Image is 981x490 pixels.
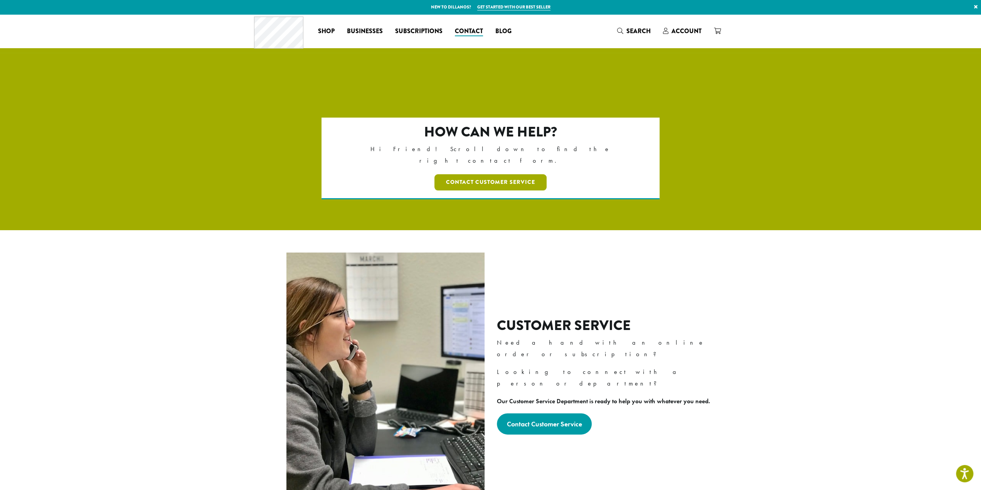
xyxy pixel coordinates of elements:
[312,25,341,37] a: Shop
[495,27,512,36] span: Blog
[671,27,702,35] span: Account
[626,27,651,35] span: Search
[355,124,626,140] h2: How can we help?
[497,317,716,334] h2: Customer Service
[395,27,443,36] span: Subscriptions
[477,4,550,10] a: Get started with our best seller
[455,27,483,36] span: Contact
[497,366,716,389] p: Looking to connect with a person or department?
[318,27,335,36] span: Shop
[347,27,383,36] span: Businesses
[506,419,582,428] strong: Contact Customer Service
[434,174,547,190] a: Contact Customer Service
[611,25,657,37] a: Search
[497,413,592,434] a: Contact Customer Service
[497,397,710,405] strong: Our Customer Service Department is ready to help you with whatever you need.
[355,143,626,167] p: Hi Friend! Scroll down to find the right contact form.
[497,337,716,360] p: Need a hand with an online order or subscription?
